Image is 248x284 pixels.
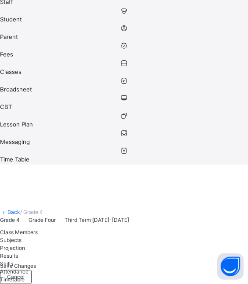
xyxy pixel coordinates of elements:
button: Open asap [217,253,244,280]
span: Cancel [7,273,25,281]
span: Grade Four [29,217,56,223]
a: Back [7,209,20,215]
span: Third Term [DATE]-[DATE] [65,217,129,223]
span: / Grade 4 . [20,209,46,215]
